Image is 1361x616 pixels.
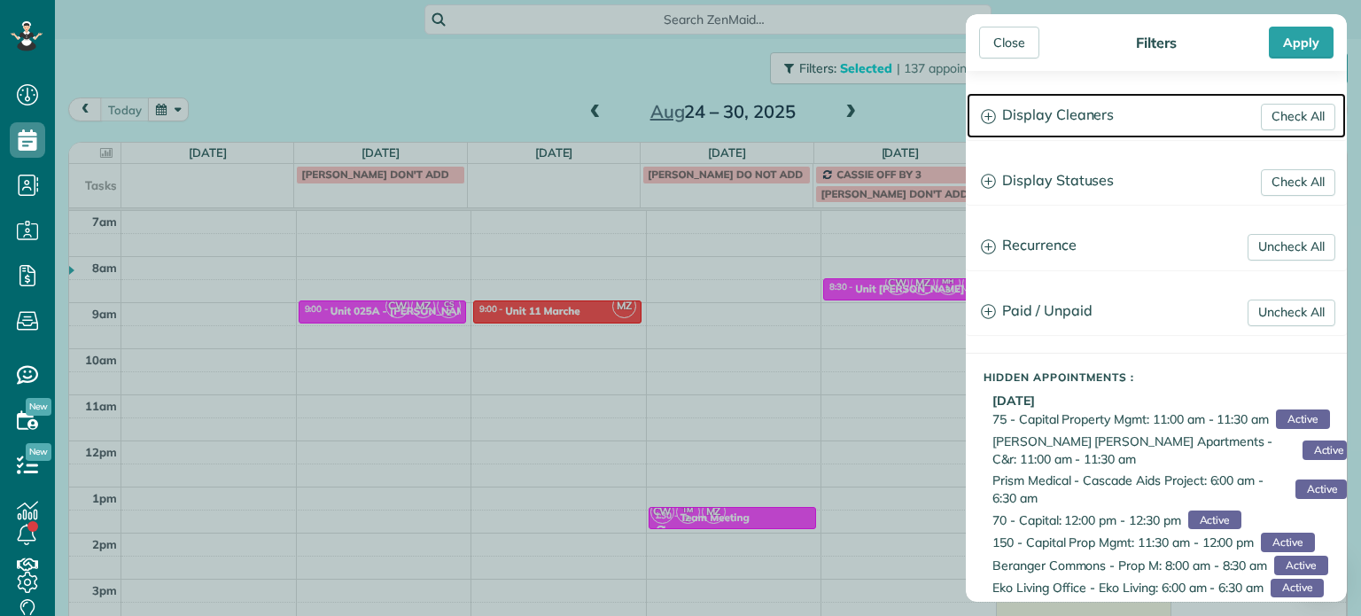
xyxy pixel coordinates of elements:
span: New [26,443,51,461]
span: New [26,398,51,416]
b: [DATE] [992,393,1035,409]
h5: Hidden Appointments : [984,371,1347,383]
a: Check All [1261,169,1335,196]
span: Active [1303,441,1347,460]
span: Prism Medical - Cascade Aids Project: 6:00 am - 6:30 am [992,472,1288,507]
span: [PERSON_NAME] [PERSON_NAME] Apartments - C&r: 11:00 am - 11:30 am [992,433,1295,468]
span: Eko Living Office - Eko Living: 6:00 am - 6:30 am [992,579,1264,597]
div: Filters [1131,34,1182,51]
span: 150 - Capital Prop Mgmt: 11:30 am - 12:00 pm [992,534,1254,551]
span: Active [1276,409,1329,429]
span: 70 - Capital: 12:00 pm - 12:30 pm [992,511,1181,529]
span: Beranger Commons - Prop M: 8:00 am - 8:30 am [992,557,1267,574]
span: Active [1271,579,1324,598]
a: Uncheck All [1248,234,1335,261]
a: Check All [1261,104,1335,130]
span: Active [1188,511,1241,530]
span: Active [1261,533,1314,552]
div: Apply [1269,27,1334,58]
a: Display Cleaners [967,93,1346,138]
span: Active [1295,480,1347,499]
a: Uncheck All [1248,300,1335,326]
div: Close [979,27,1039,58]
a: Display Statuses [967,159,1346,204]
a: Recurrence [967,223,1346,269]
span: Active [1274,556,1327,575]
a: Paid / Unpaid [967,289,1346,334]
span: 75 - Capital Property Mgmt: 11:00 am - 11:30 am [992,410,1269,428]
